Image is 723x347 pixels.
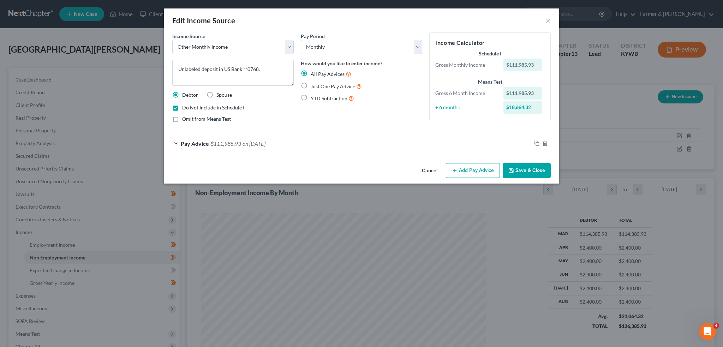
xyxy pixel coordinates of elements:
label: How would you like to enter income? [301,60,382,67]
div: Gross Monthly Income [432,61,500,68]
span: Omit from Means Test [182,116,231,122]
div: $111,985.93 [503,59,542,71]
span: $111,985.93 [210,140,241,147]
div: Gross 6 Month Income [432,90,500,97]
iframe: Intercom live chat [699,323,716,340]
label: Pay Period [301,32,325,40]
h5: Income Calculator [435,38,545,47]
span: Do Not Include in Schedule I [182,104,244,110]
span: Pay Advice [181,140,209,147]
span: 4 [713,323,719,329]
span: Income Source [172,33,205,39]
div: Means Test [435,78,545,85]
button: Save & Close [503,163,551,178]
span: Spouse [216,92,232,98]
span: YTD Subtraction [311,95,347,101]
button: Cancel [416,164,443,178]
div: Schedule I [435,50,545,57]
span: Just One Pay Advice [311,83,355,89]
button: × [546,16,551,25]
button: Add Pay Advice [446,163,500,178]
div: ÷ 6 months [432,104,500,111]
div: Edit Income Source [172,16,235,25]
span: Debtor [182,92,198,98]
div: $18,664.32 [503,101,542,114]
span: on [DATE] [243,140,265,147]
span: All Pay Advices [311,71,345,77]
div: $111,985.93 [503,87,542,100]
